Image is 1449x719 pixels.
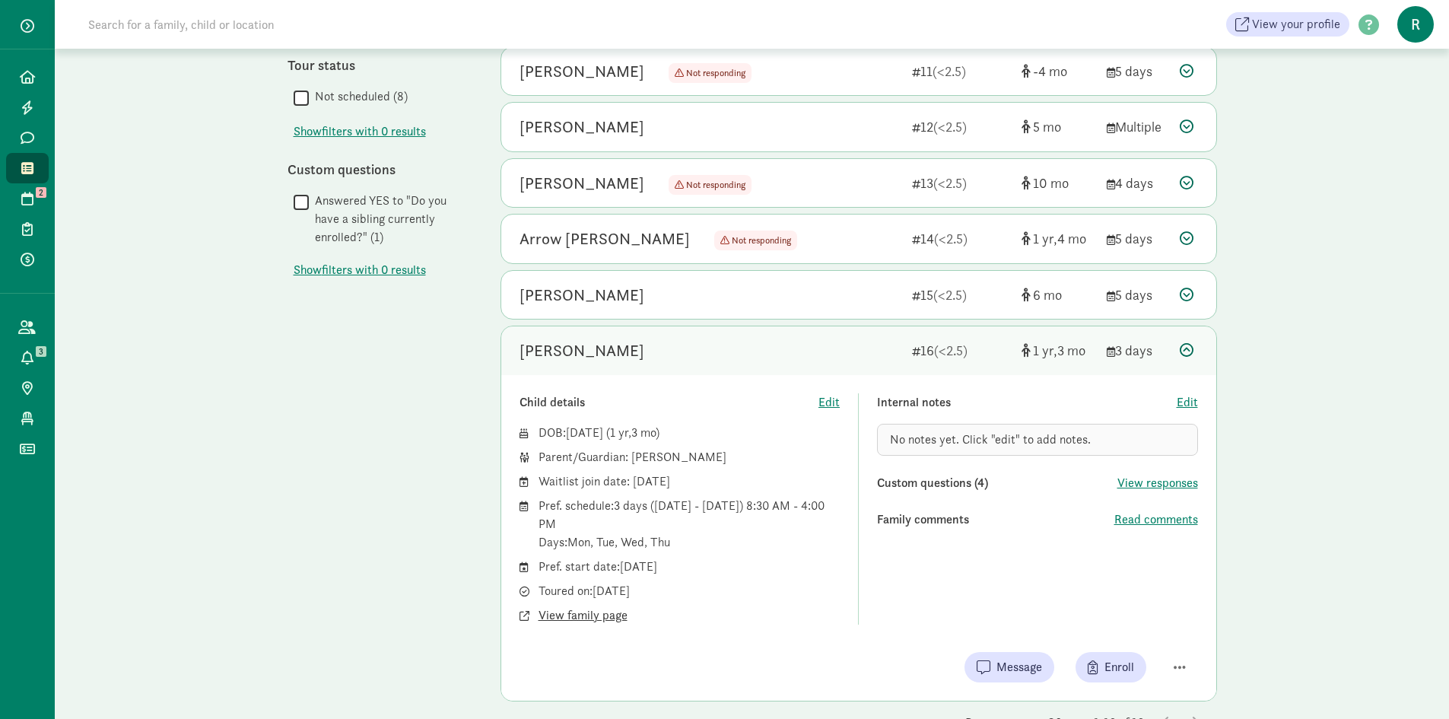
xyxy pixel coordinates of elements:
[1022,61,1095,81] div: [object Object]
[912,228,1009,249] div: 14
[686,67,745,79] span: Not responding
[294,122,426,141] span: Show filters with 0 results
[1022,228,1095,249] div: [object Object]
[520,393,819,412] div: Child details
[610,425,631,441] span: 1
[520,59,644,84] div: Harper Gerard
[539,424,840,442] div: DOB: ( )
[933,174,967,192] span: (<2.5)
[288,159,470,180] div: Custom questions
[912,173,1009,193] div: 13
[1033,174,1069,192] span: 10
[539,606,628,625] button: View family page
[890,431,1091,447] span: No notes yet. Click "edit" to add notes.
[309,87,408,106] label: Not scheduled (8)
[877,393,1177,412] div: Internal notes
[520,283,644,307] div: Finley Kiklis
[818,393,840,412] button: Edit
[912,340,1009,361] div: 16
[714,231,797,250] span: Not responding
[294,261,426,279] button: Showfilters with 0 results
[539,497,840,552] div: Pref. schedule: 3 days ([DATE] - [DATE]) 8:30 AM - 4:00 PM Days: Mon, Tue, Wed, Thu
[934,342,968,359] span: (<2.5)
[1033,62,1067,80] span: -4
[36,346,46,357] span: 3
[996,658,1042,676] span: Message
[539,558,840,576] div: Pref. start date: [DATE]
[1104,658,1134,676] span: Enroll
[1022,173,1095,193] div: [object Object]
[1033,118,1061,135] span: 5
[1057,342,1085,359] span: 3
[1022,116,1095,137] div: [object Object]
[288,55,470,75] div: Tour status
[1107,228,1168,249] div: 5 days
[1107,285,1168,305] div: 5 days
[1033,286,1062,304] span: 6
[933,118,967,135] span: (<2.5)
[294,261,426,279] span: Show filters with 0 results
[912,61,1009,81] div: 11
[912,116,1009,137] div: 12
[912,285,1009,305] div: 15
[933,286,967,304] span: (<2.5)
[309,192,470,247] label: Answered YES to "Do you have a sibling currently enrolled?" (1)
[877,474,1117,492] div: Custom questions (4)
[877,511,1114,529] div: Family comments
[669,63,752,83] span: Not responding
[539,582,840,600] div: Toured on: [DATE]
[1177,393,1198,412] button: Edit
[520,171,644,196] div: Eloise Sulzbacher
[1373,646,1449,719] iframe: Chat Widget
[1107,340,1168,361] div: 3 days
[934,230,968,247] span: (<2.5)
[964,652,1054,682] button: Message
[294,122,426,141] button: Showfilters with 0 results
[1022,340,1095,361] div: [object Object]
[6,183,49,214] a: 2
[6,342,49,373] a: 3
[1114,511,1198,529] button: Read comments
[1033,230,1057,247] span: 1
[1107,116,1168,137] div: Multiple
[1226,12,1349,37] a: View your profile
[933,62,966,80] span: (<2.5)
[1107,61,1168,81] div: 5 days
[539,472,840,491] div: Waitlist join date: [DATE]
[1107,173,1168,193] div: 4 days
[1397,6,1434,43] span: R
[669,175,752,195] span: Not responding
[520,339,644,363] div: Emmy Richichi
[520,227,690,251] div: Arrow Marie Harper-Cosca
[520,115,644,139] div: Oberon Kuehn
[1252,15,1340,33] span: View your profile
[1117,474,1198,492] button: View responses
[732,234,791,247] span: Not responding
[631,425,656,441] span: 3
[1057,230,1086,247] span: 4
[1022,285,1095,305] div: [object Object]
[79,9,506,40] input: Search for a family, child or location
[686,179,745,191] span: Not responding
[1033,342,1057,359] span: 1
[36,187,46,198] span: 2
[1076,652,1146,682] button: Enroll
[539,448,840,466] div: Parent/Guardian: [PERSON_NAME]
[566,425,603,441] span: [DATE]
